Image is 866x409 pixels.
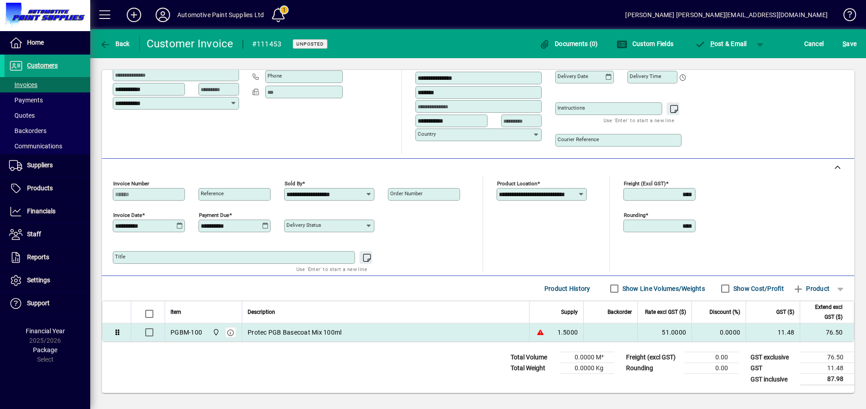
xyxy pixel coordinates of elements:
a: Knowledge Base [837,2,855,31]
span: Supply [561,307,578,317]
td: 11.48 [746,323,800,341]
mat-label: Phone [267,73,282,79]
span: Backorder [608,307,632,317]
mat-label: Invoice number [113,180,149,187]
span: Description [248,307,275,317]
mat-label: Reference [201,190,224,197]
td: 11.48 [800,363,854,374]
td: 87.98 [800,374,854,385]
td: 0.0000 [691,323,746,341]
span: ave [843,37,857,51]
button: Post & Email [690,36,751,52]
span: 1.5000 [557,328,578,337]
td: 76.50 [800,352,854,363]
span: Back [100,40,130,47]
button: Choose address [530,56,544,71]
td: Freight (excl GST) [622,352,685,363]
a: Settings [5,269,90,292]
span: Automotive Paint Supplies Ltd [210,327,221,337]
mat-label: Delivery time [630,73,661,79]
button: Save [840,36,859,52]
td: 0.00 [685,352,739,363]
a: Suppliers [5,154,90,177]
mat-label: Product location [497,180,537,187]
span: Protec PGB Basecoat Mix 100ml [248,328,341,337]
td: GST exclusive [746,352,800,363]
mat-label: Invoice date [113,212,142,218]
span: Discount (%) [709,307,740,317]
a: Invoices [5,77,90,92]
a: Quotes [5,108,90,123]
td: Rounding [622,363,685,374]
div: #111453 [252,37,282,51]
mat-label: Country [418,131,436,137]
button: Custom Fields [614,36,676,52]
button: Add [120,7,148,23]
span: ost & Email [695,40,747,47]
td: Total Weight [506,363,560,374]
span: Package [33,346,57,354]
a: View on map [515,56,530,70]
td: 0.0000 M³ [560,352,614,363]
span: Quotes [9,112,35,119]
span: Item [170,307,181,317]
button: Product History [541,280,594,297]
span: P [710,40,714,47]
span: Settings [27,276,50,284]
span: Staff [27,230,41,238]
mat-label: Payment due [199,212,229,218]
mat-label: Title [115,253,125,260]
td: GST [746,363,800,374]
span: Cancel [804,37,824,51]
mat-label: Rounding [624,212,645,218]
button: Cancel [802,36,826,52]
mat-hint: Use 'Enter' to start a new line [603,115,674,125]
a: Home [5,32,90,54]
span: Invoices [9,81,37,88]
span: Documents (0) [539,40,598,47]
a: Reports [5,246,90,269]
span: Backorders [9,127,46,134]
span: Unposted [296,41,324,47]
span: Custom Fields [617,40,673,47]
label: Show Cost/Profit [732,284,784,293]
mat-label: Sold by [285,180,302,187]
span: Home [27,39,44,46]
span: Financial Year [26,327,65,335]
span: Product [793,281,829,296]
td: 76.50 [800,323,854,341]
span: Communications [9,142,62,150]
button: Profile [148,7,177,23]
span: Payments [9,97,43,104]
a: Backorders [5,123,90,138]
a: Financials [5,200,90,223]
a: Communications [5,138,90,154]
div: Automotive Paint Supplies Ltd [177,8,264,22]
span: S [843,40,846,47]
mat-label: Delivery status [286,222,321,228]
span: Product History [544,281,590,296]
mat-label: Delivery date [557,73,588,79]
td: Total Volume [506,352,560,363]
div: 51.0000 [643,328,686,337]
span: Reports [27,253,49,261]
span: Extend excl GST ($) [806,302,843,322]
button: Product [788,280,834,297]
td: GST inclusive [746,374,800,385]
span: Financials [27,207,55,215]
mat-label: Order number [390,190,423,197]
div: Customer Invoice [147,37,234,51]
button: Back [97,36,132,52]
a: Payments [5,92,90,108]
label: Show Line Volumes/Weights [621,284,705,293]
mat-label: Instructions [557,105,585,111]
button: Documents (0) [537,36,600,52]
div: PGBM-100 [170,328,202,337]
span: Rate excl GST ($) [645,307,686,317]
td: 0.0000 Kg [560,363,614,374]
app-page-header-button: Back [90,36,140,52]
a: Support [5,292,90,315]
mat-label: Freight (excl GST) [624,180,666,187]
mat-label: Courier Reference [557,136,599,142]
td: 0.00 [685,363,739,374]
